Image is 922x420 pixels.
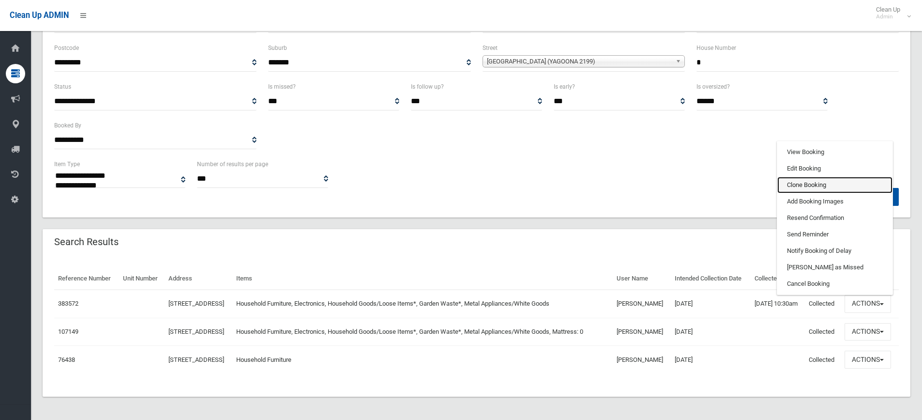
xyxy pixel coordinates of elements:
[411,81,444,92] label: Is follow up?
[845,323,891,341] button: Actions
[805,318,841,346] td: Collected
[871,6,910,20] span: Clean Up
[777,193,892,210] a: Add Booking Images
[845,351,891,369] button: Actions
[671,290,751,318] td: [DATE]
[54,81,71,92] label: Status
[54,159,80,170] label: Item Type
[613,318,671,346] td: [PERSON_NAME]
[54,268,119,290] th: Reference Number
[58,300,78,307] a: 383572
[845,295,891,313] button: Actions
[777,160,892,177] a: Edit Booking
[232,346,612,373] td: Household Furniture
[751,268,805,290] th: Collected At
[554,81,575,92] label: Is early?
[777,177,892,193] a: Clone Booking
[777,259,892,276] a: [PERSON_NAME] as Missed
[671,346,751,373] td: [DATE]
[10,11,69,20] span: Clean Up ADMIN
[751,290,805,318] td: [DATE] 10:30am
[232,290,612,318] td: Household Furniture, Electronics, Household Goods/Loose Items*, Garden Waste*, Metal Appliances/W...
[876,13,900,20] small: Admin
[777,276,892,292] a: Cancel Booking
[268,43,287,53] label: Suburb
[168,300,224,307] a: [STREET_ADDRESS]
[805,346,841,373] td: Collected
[232,268,612,290] th: Items
[165,268,232,290] th: Address
[613,290,671,318] td: [PERSON_NAME]
[58,328,78,335] a: 107149
[805,290,841,318] td: Collected
[232,318,612,346] td: Household Furniture, Electronics, Household Goods/Loose Items*, Garden Waste*, Metal Appliances/W...
[197,159,268,170] label: Number of results per page
[487,56,672,67] span: [GEOGRAPHIC_DATA] (YAGOONA 2199)
[168,328,224,335] a: [STREET_ADDRESS]
[671,268,751,290] th: Intended Collection Date
[777,226,892,243] a: Send Reminder
[696,43,736,53] label: House Number
[777,144,892,160] a: View Booking
[54,120,81,131] label: Booked By
[483,43,498,53] label: Street
[613,268,671,290] th: User Name
[268,81,296,92] label: Is missed?
[613,346,671,373] td: [PERSON_NAME]
[58,356,75,363] a: 76438
[777,243,892,259] a: Notify Booking of Delay
[119,268,165,290] th: Unit Number
[777,210,892,226] a: Resend Confirmation
[43,233,130,251] header: Search Results
[696,81,730,92] label: Is oversized?
[54,43,79,53] label: Postcode
[168,356,224,363] a: [STREET_ADDRESS]
[671,318,751,346] td: [DATE]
